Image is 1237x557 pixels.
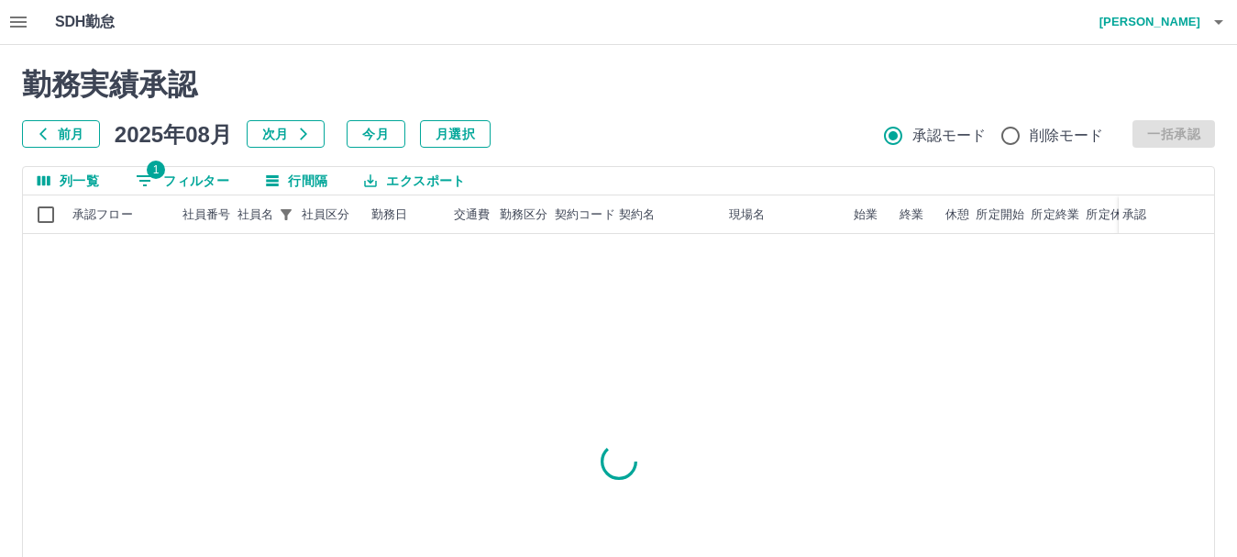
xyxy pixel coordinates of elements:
[298,195,368,234] div: 社員区分
[347,120,405,148] button: 今月
[450,195,496,234] div: 交通費
[121,167,244,195] button: フィルター表示
[420,120,491,148] button: 月選択
[881,195,927,234] div: 終業
[976,195,1024,234] div: 所定開始
[1031,195,1079,234] div: 所定終業
[22,67,1215,102] h2: 勤務実績承認
[251,167,342,195] button: 行間隔
[945,195,969,234] div: 休憩
[615,195,725,234] div: 契約名
[147,161,165,179] span: 1
[1030,125,1104,147] span: 削除モード
[371,195,407,234] div: 勤務日
[69,195,179,234] div: 承認フロー
[23,167,114,195] button: 列選択
[234,195,298,234] div: 社員名
[900,195,923,234] div: 終業
[115,120,232,148] h5: 2025年08月
[1122,195,1146,234] div: 承認
[500,195,548,234] div: 勤務区分
[1086,195,1134,234] div: 所定休憩
[22,120,100,148] button: 前月
[1028,195,1083,234] div: 所定終業
[854,195,878,234] div: 始業
[349,167,480,195] button: エクスポート
[302,195,350,234] div: 社員区分
[619,195,655,234] div: 契約名
[72,195,133,234] div: 承認フロー
[1083,195,1138,234] div: 所定休憩
[973,195,1028,234] div: 所定開始
[912,125,987,147] span: 承認モード
[454,195,490,234] div: 交通費
[551,195,615,234] div: 契約コード
[368,195,450,234] div: 勤務日
[182,195,231,234] div: 社員番号
[725,195,835,234] div: 現場名
[247,120,325,148] button: 次月
[237,195,273,234] div: 社員名
[835,195,881,234] div: 始業
[1119,195,1214,234] div: 承認
[927,195,973,234] div: 休憩
[496,195,551,234] div: 勤務区分
[273,202,299,228] button: フィルター表示
[729,195,765,234] div: 現場名
[179,195,234,234] div: 社員番号
[273,202,299,228] div: 1件のフィルターを適用中
[555,195,615,234] div: 契約コード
